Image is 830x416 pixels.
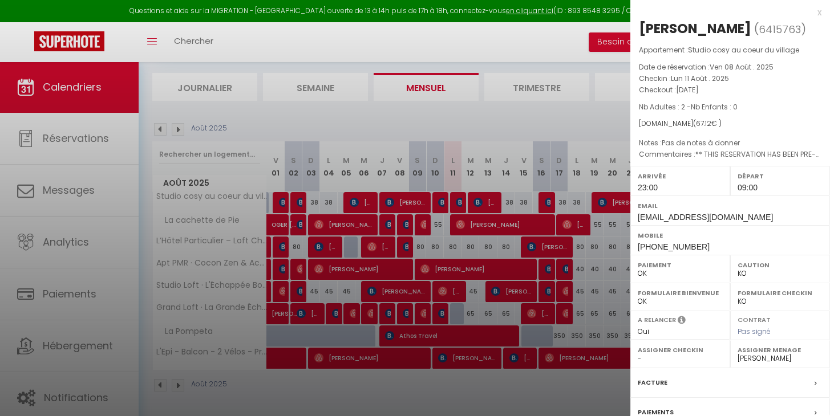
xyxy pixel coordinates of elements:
[638,377,667,389] label: Facture
[639,62,821,73] p: Date de réservation :
[639,119,821,129] div: [DOMAIN_NAME]
[639,44,821,56] p: Appartement :
[638,315,676,325] label: A relancer
[696,119,711,128] span: 67.12
[639,137,821,149] p: Notes :
[630,6,821,19] div: x
[639,149,821,160] p: Commentaires :
[638,259,723,271] label: Paiement
[638,200,823,211] label: Email
[639,73,821,84] p: Checkin :
[688,45,799,55] span: Studio cosy au coeur du village
[9,5,43,39] button: Open LiveChat chat widget
[638,183,658,192] span: 23:00
[738,315,771,323] label: Contrat
[638,213,773,222] span: [EMAIL_ADDRESS][DOMAIN_NAME]
[639,84,821,96] p: Checkout :
[738,344,823,356] label: Assigner Menage
[693,119,722,128] span: ( € )
[639,102,738,112] span: Nb Adultes : 2 -
[738,287,823,299] label: Formulaire Checkin
[639,19,751,38] div: [PERSON_NAME]
[754,21,806,37] span: ( )
[676,85,699,95] span: [DATE]
[662,138,740,148] span: Pas de notes à donner
[759,22,801,36] span: 6415763
[691,102,738,112] span: Nb Enfants : 0
[738,259,823,271] label: Caution
[638,242,710,251] span: [PHONE_NUMBER]
[638,170,723,182] label: Arrivée
[710,62,774,72] span: Ven 08 Août . 2025
[638,344,723,356] label: Assigner Checkin
[638,230,823,241] label: Mobile
[738,183,758,192] span: 09:00
[738,170,823,182] label: Départ
[671,74,729,83] span: Lun 11 Août . 2025
[678,315,686,328] i: Sélectionner OUI si vous souhaiter envoyer les séquences de messages post-checkout
[738,327,771,336] span: Pas signé
[638,287,723,299] label: Formulaire Bienvenue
